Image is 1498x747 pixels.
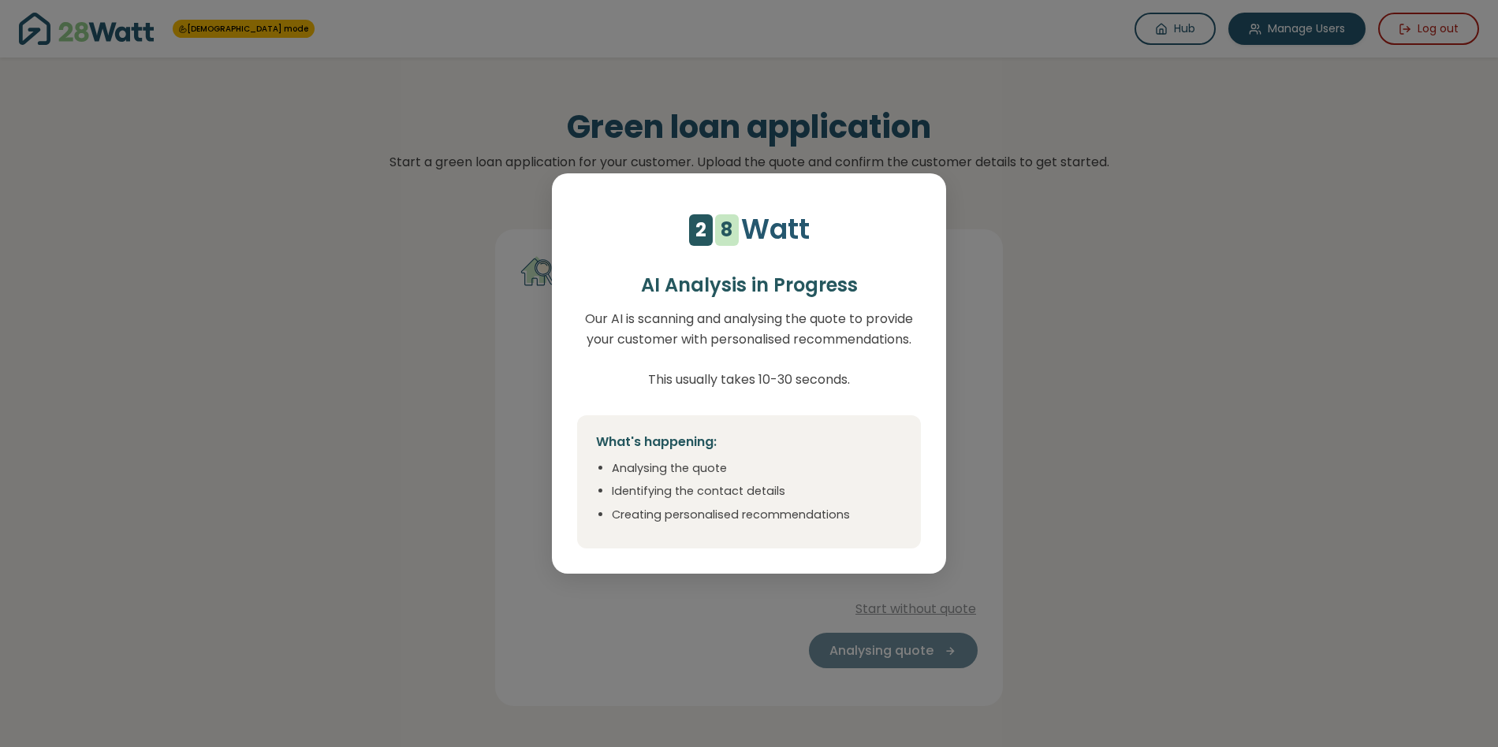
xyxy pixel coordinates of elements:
[596,434,902,451] h4: What's happening:
[612,460,902,478] li: Analysing the quote
[577,309,921,389] p: Our AI is scanning and analysing the quote to provide your customer with personalised recommendat...
[741,207,810,251] p: Watt
[612,507,902,524] li: Creating personalised recommendations
[612,483,902,500] li: Identifying the contact details
[577,274,921,297] h2: AI Analysis in Progress
[721,214,732,246] div: 8
[695,214,706,246] div: 2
